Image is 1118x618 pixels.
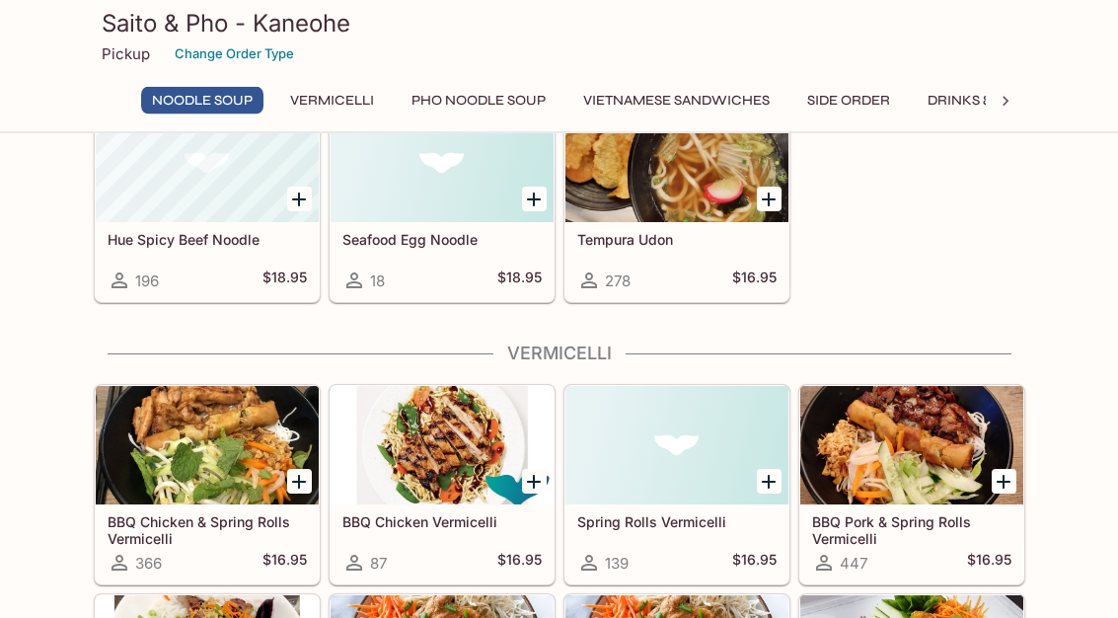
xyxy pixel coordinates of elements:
[800,387,1023,505] div: BBQ Pork & Spring Rolls Vermicelli
[522,188,547,212] button: Add Seafood Egg Noodle
[96,387,319,505] div: BBQ Chicken & Spring Rolls Vermicelli
[141,87,263,115] button: Noodle Soup
[564,104,789,303] a: Tempura Udon278$16.95
[565,387,788,505] div: Spring Rolls Vermicelli
[342,232,542,249] h5: Seafood Egg Noodle
[967,552,1011,576] h5: $16.95
[812,514,1011,547] h5: BBQ Pork & Spring Rolls Vermicelli
[796,87,901,115] button: Side Order
[497,552,542,576] h5: $16.95
[331,387,554,505] div: BBQ Chicken Vermicelli
[605,272,631,291] span: 278
[102,44,150,63] p: Pickup
[577,514,777,531] h5: Spring Rolls Vermicelli
[840,555,867,574] span: 447
[287,470,312,495] button: Add BBQ Chicken & Spring Rolls Vermicelli
[287,188,312,212] button: Add Hue Spicy Beef Noodle
[342,514,542,531] h5: BBQ Chicken Vermicelli
[605,555,629,574] span: 139
[95,104,320,303] a: Hue Spicy Beef Noodle196$18.95
[992,470,1016,495] button: Add BBQ Pork & Spring Rolls Vermicelli
[401,87,557,115] button: Pho Noodle Soup
[262,552,307,576] h5: $16.95
[279,87,385,115] button: Vermicelli
[757,188,782,212] button: Add Tempura Udon
[564,386,789,585] a: Spring Rolls Vermicelli139$16.95
[917,87,1075,115] button: Drinks & Desserts
[572,87,781,115] button: Vietnamese Sandwiches
[102,8,1017,39] h3: Saito & Pho - Kaneohe
[135,272,159,291] span: 196
[262,270,307,293] h5: $18.95
[522,470,547,495] button: Add BBQ Chicken Vermicelli
[732,552,777,576] h5: $16.95
[95,386,320,585] a: BBQ Chicken & Spring Rolls Vermicelli366$16.95
[108,514,307,547] h5: BBQ Chicken & Spring Rolls Vermicelli
[565,105,788,223] div: Tempura Udon
[135,555,162,574] span: 366
[799,386,1024,585] a: BBQ Pork & Spring Rolls Vermicelli447$16.95
[108,232,307,249] h5: Hue Spicy Beef Noodle
[370,272,385,291] span: 18
[330,104,555,303] a: Seafood Egg Noodle18$18.95
[330,386,555,585] a: BBQ Chicken Vermicelli87$16.95
[370,555,387,574] span: 87
[96,105,319,223] div: Hue Spicy Beef Noodle
[577,232,777,249] h5: Tempura Udon
[757,470,782,495] button: Add Spring Rolls Vermicelli
[166,39,303,69] button: Change Order Type
[732,270,777,293] h5: $16.95
[94,344,1025,365] h4: Vermicelli
[497,270,542,293] h5: $18.95
[331,105,554,223] div: Seafood Egg Noodle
